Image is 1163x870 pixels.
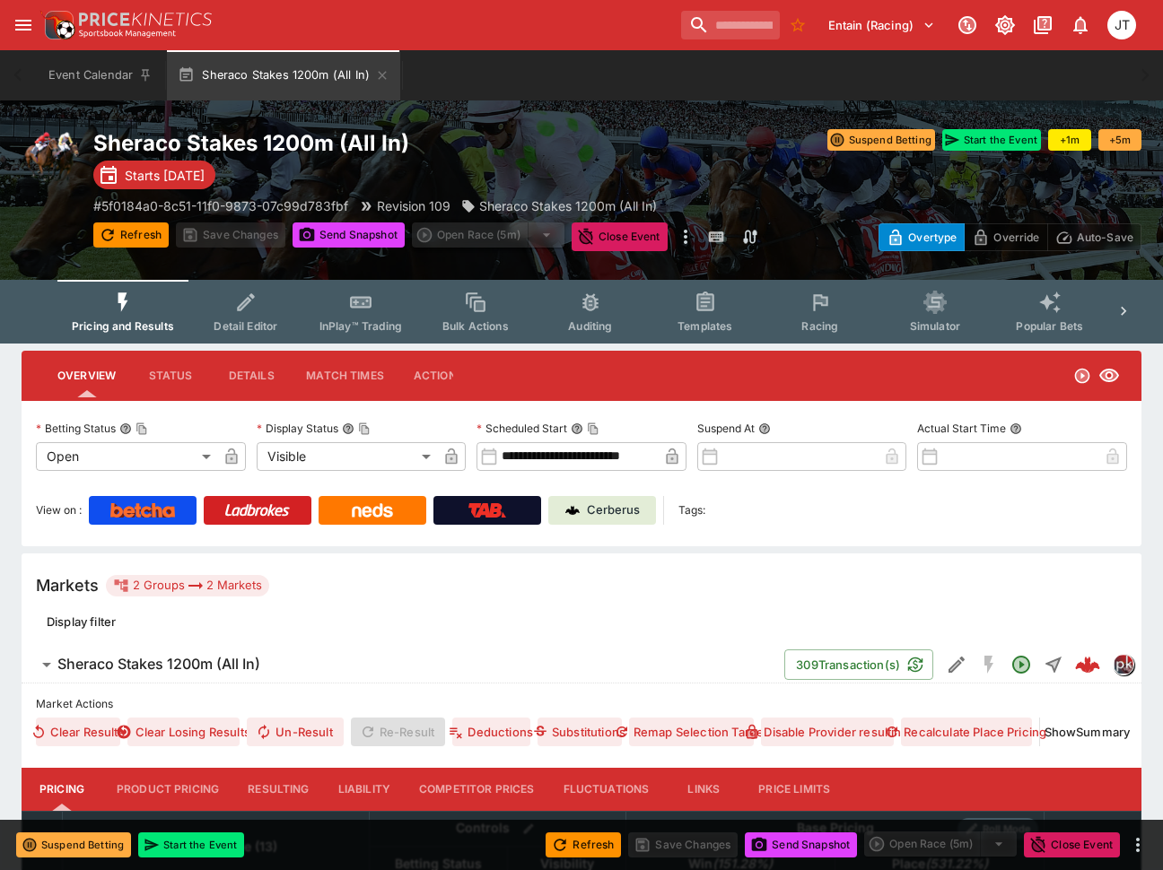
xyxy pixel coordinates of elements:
div: Visible [257,442,438,471]
div: split button [412,222,564,248]
button: Override [964,223,1047,251]
h6: Sheraco Stakes 1200m (All In) [57,655,260,674]
button: Substitutions [538,718,622,746]
button: Bulk edit [517,817,540,840]
img: Sportsbook Management [79,30,176,38]
span: Auditing [568,319,612,333]
div: Event type filters [57,280,1106,344]
button: Close Event [1024,832,1120,857]
button: Competitor Prices [405,768,549,811]
img: logo-cerberus--red.svg [1075,652,1100,677]
button: Copy To Clipboard [358,422,371,435]
button: Overtype [879,223,965,251]
button: Refresh [546,832,621,857]
button: Notifications [1064,9,1097,41]
div: Show/hide Price Roll mode configuration. [958,818,1038,840]
img: Neds [352,503,392,518]
button: more [675,222,696,251]
p: Copy To Clipboard [93,196,348,215]
button: 309Transaction(s) [784,649,933,680]
div: Open [36,442,217,471]
p: Overtype [908,228,957,247]
p: Betting Status [36,421,116,436]
button: Start the Event [138,832,244,857]
svg: Open [1073,367,1091,385]
span: Popular Bets [1016,319,1083,333]
button: Price Limits [744,768,844,811]
button: Pricing [22,768,102,811]
button: Straight [1037,648,1070,681]
input: search [681,11,780,39]
button: Clear Losing Results [127,718,240,746]
a: ebc6cbbe-d0e0-4e09-bbe8-44df0a1ac33f [1070,647,1106,683]
button: Deductions [452,718,530,746]
button: Disable Provider resulting [761,718,893,746]
button: +1m [1048,129,1091,151]
button: Send Snapshot [745,832,857,857]
div: ebc6cbbe-d0e0-4e09-bbe8-44df0a1ac33f [1075,652,1100,677]
button: Un-Result [247,718,343,746]
button: Refresh [93,222,169,248]
button: No Bookmarks [783,11,812,39]
button: Status [130,354,211,397]
button: Actions [398,354,479,397]
p: Revision 109 [377,196,450,215]
span: InPlay™ Trading [319,319,402,333]
button: Auto-Save [1047,223,1141,251]
button: Copy To Clipboard [136,422,148,435]
p: Actual Start Time [917,421,1006,436]
p: Scheduled Start [477,421,567,436]
button: Open [1005,648,1037,681]
img: Betcha [110,503,175,518]
p: Override [993,228,1039,247]
img: PriceKinetics Logo [39,7,75,43]
th: Controls [370,811,626,846]
button: Product Pricing [102,768,233,811]
button: Sheraco Stakes 1200m (All In) [167,50,400,100]
button: Display filter [36,607,127,636]
h5: Markets [36,575,99,596]
p: Starts [DATE] [125,166,205,185]
p: Display Status [257,421,338,436]
svg: Open [1010,654,1032,675]
div: Base Pricing [790,817,881,840]
label: Market Actions [36,691,1127,718]
div: 2 Groups 2 Markets [113,575,262,596]
button: Resulting [233,768,323,811]
p: Sheraco Stakes 1200m (All In) [479,196,657,215]
div: Josh Tanner [1107,11,1136,39]
span: Pricing and Results [72,319,174,333]
button: Suspend Betting [16,832,131,857]
span: Racing [801,319,838,333]
div: pricekinetics [1113,654,1134,675]
button: Copy To Clipboard [587,422,599,435]
button: Scheduled StartCopy To Clipboard [571,422,583,435]
button: Suspend At [758,422,771,435]
button: Links [663,768,744,811]
p: Suspend At [697,421,755,436]
svg: Visible [1098,365,1120,387]
button: Clear Results [36,718,120,746]
span: Re-Result [351,718,445,746]
img: pricekinetics [1114,655,1133,674]
span: Bulk Actions [442,319,509,333]
button: ShowSummary [1047,718,1127,746]
span: Simulator [910,319,960,333]
button: Close Event [572,222,668,251]
button: Fluctuations [549,768,664,811]
button: +5m [1098,129,1141,151]
button: Actual Start Time [1010,422,1022,435]
button: Display StatusCopy To Clipboard [342,422,354,435]
label: Tags: [678,496,705,525]
button: open drawer [7,9,39,41]
button: Match Times [292,354,398,397]
button: Toggle light/dark mode [989,9,1021,41]
span: Templates [678,319,732,333]
button: Suspend Betting [827,129,935,151]
div: Start From [879,223,1141,251]
a: Cerberus [548,496,656,525]
button: Event Calendar [38,50,163,100]
button: Connected to PK [951,9,984,41]
span: Detail Editor [214,319,277,333]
